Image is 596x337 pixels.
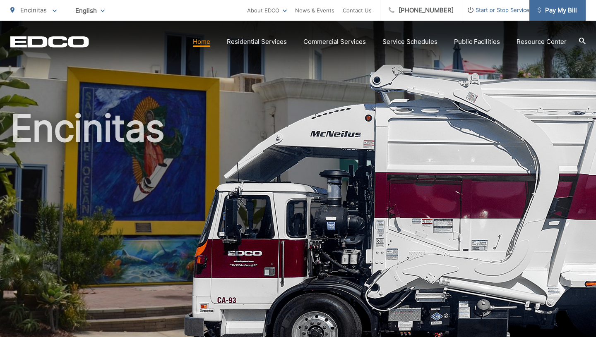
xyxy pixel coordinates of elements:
a: News & Events [295,5,334,15]
a: Resource Center [517,37,567,47]
a: Contact Us [343,5,372,15]
a: About EDCO [247,5,287,15]
span: Pay My Bill [538,5,577,15]
a: Commercial Services [303,37,366,47]
span: English [69,3,111,18]
a: Home [193,37,210,47]
span: Encinitas [20,6,47,14]
a: Service Schedules [382,37,437,47]
a: EDCD logo. Return to the homepage. [10,36,89,48]
a: Public Facilities [454,37,500,47]
a: Residential Services [227,37,287,47]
